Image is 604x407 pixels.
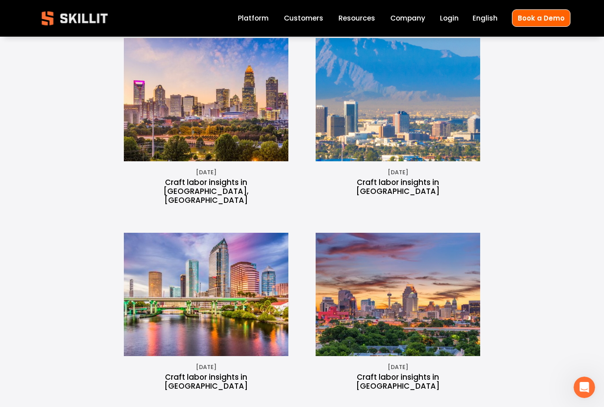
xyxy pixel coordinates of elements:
a: Platform [238,13,269,25]
a: Craft labor insights in [GEOGRAPHIC_DATA] [356,177,439,197]
time: [DATE] [196,363,216,371]
a: Company [390,13,425,25]
img: Skillit [34,5,115,32]
time: [DATE] [388,363,408,371]
a: Book a Demo [512,9,570,27]
a: Craft labor insights in [GEOGRAPHIC_DATA] [165,372,248,391]
iframe: Intercom live chat [574,377,595,398]
a: Customers [284,13,323,25]
a: Craft labor insights in Phoenix [316,38,480,161]
a: Craft labor insights in San Antonio [316,233,480,356]
a: Craft labor insights in [GEOGRAPHIC_DATA] [356,372,439,391]
a: Craft labor insights in [GEOGRAPHIC_DATA], [GEOGRAPHIC_DATA] [164,177,249,206]
a: folder dropdown [338,13,375,25]
time: [DATE] [196,168,216,176]
img: Craft labor insights in San Antonio [305,233,490,356]
a: Craft labor insights in Charlotte, NC [124,38,288,161]
div: language picker [473,13,498,25]
span: English [473,13,498,23]
a: Login [440,13,459,25]
a: Craft labor insights in Tampa [124,233,288,356]
span: Resources [338,13,375,23]
img: Craft labor insights in Charlotte, NC [114,38,299,161]
time: [DATE] [388,168,408,176]
img: Craft labor insights in Tampa [97,233,316,356]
